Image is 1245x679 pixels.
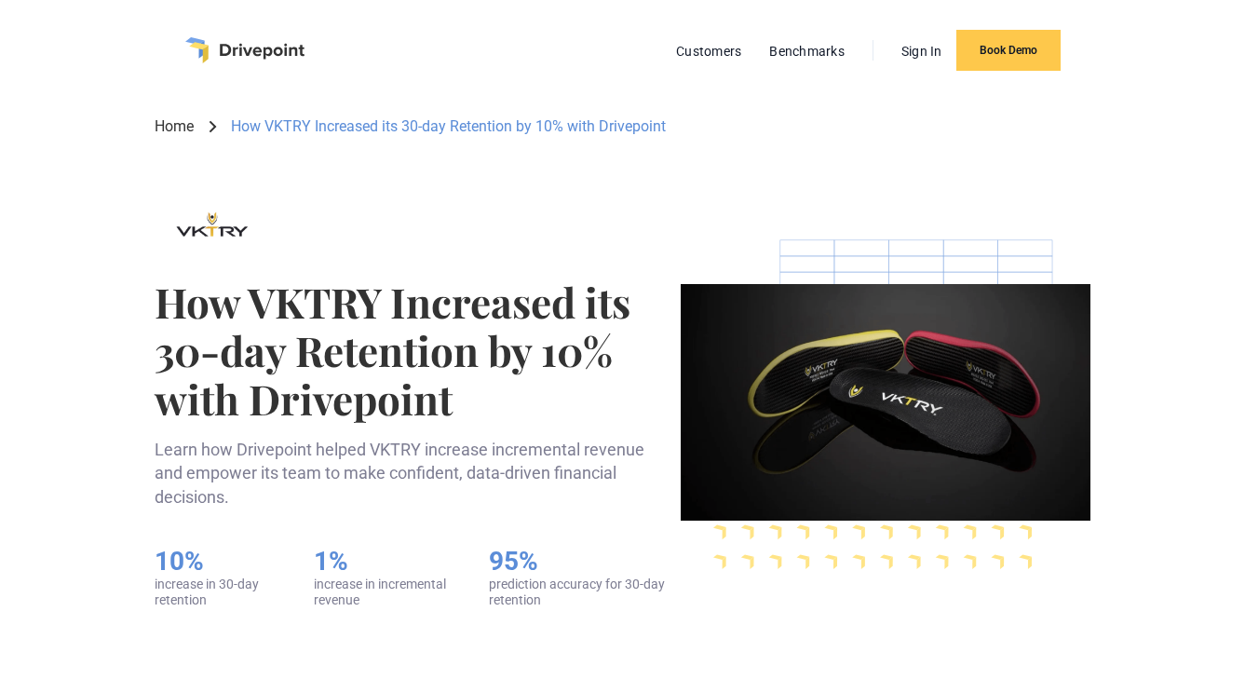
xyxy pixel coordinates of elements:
[489,577,666,608] div: prediction accuracy for 30-day retention
[231,116,666,137] div: How VKTRY Increased its 30-day Retention by 10% with Drivepoint
[489,546,666,577] h5: 95%
[155,278,667,423] h1: How VKTRY Increased its 30-day Retention by 10% with Drivepoint
[314,546,453,577] h5: 1%
[956,30,1061,71] a: Book Demo
[185,37,304,63] a: home
[155,546,277,577] h5: 10%
[155,577,277,608] div: increase in 30-day retention
[155,438,667,509] p: Learn how Drivepoint helped VKTRY increase incremental revenue and empower its team to make confi...
[760,39,854,63] a: Benchmarks
[155,116,194,137] a: Home
[892,39,952,63] a: Sign In
[667,39,751,63] a: Customers
[314,577,453,608] div: increase in incremental revenue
